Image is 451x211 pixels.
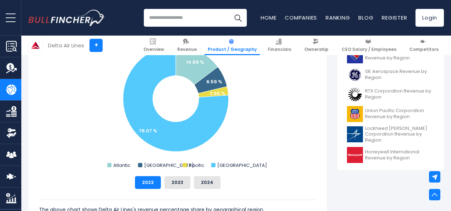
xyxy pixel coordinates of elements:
span: RTX Corporation Revenue by Region [365,88,434,100]
img: UNP logo [347,106,363,122]
img: Ownership [6,128,17,138]
span: Product / Geography [208,47,257,52]
a: Blog [358,14,373,21]
a: Ownership [301,36,332,55]
span: Lockheed [PERSON_NAME] Corporation Revenue by Region [365,126,434,144]
a: Register [382,14,407,21]
a: GE Aerospace Revenue by Region [343,65,439,85]
button: Search [229,9,247,27]
img: LMT logo [347,126,363,142]
button: 2023 [164,176,190,189]
text: 14.69 % [186,59,204,65]
button: 2024 [194,176,221,189]
span: Union Pacific Corporation Revenue by Region [365,108,434,120]
img: GE logo [347,67,363,83]
a: Southwest Airlines Co. Revenue by Region [343,46,439,65]
span: Southwest Airlines Co. Revenue by Region [365,49,434,61]
text: Atlantic [113,162,130,169]
a: Competitors [406,36,442,55]
a: Overview [140,36,167,55]
span: Honeywell International Revenue by Region [365,149,434,161]
button: 2022 [135,176,161,189]
img: DAL logo [29,38,42,52]
a: Ranking [326,14,350,21]
svg: Delta Air Lines's Revenue Share by Region [39,28,316,170]
span: Ownership [304,47,328,52]
text: Pacific [189,162,204,169]
text: [GEOGRAPHIC_DATA] [217,162,267,169]
text: 76.07 % [139,127,157,134]
a: Lockheed [PERSON_NAME] Corporation Revenue by Region [343,124,439,146]
text: 2.65 % [210,90,225,97]
a: Login [415,9,444,27]
a: RTX Corporation Revenue by Region [343,85,439,104]
a: Home [261,14,276,21]
a: Union Pacific Corporation Revenue by Region [343,104,439,124]
img: Bullfincher logo [28,10,105,26]
text: [GEOGRAPHIC_DATA] [144,162,194,169]
a: Go to homepage [28,10,105,26]
a: Companies [285,14,317,21]
span: GE Aerospace Revenue by Region [365,69,434,81]
span: Financials [268,47,291,52]
a: CEO Salary / Employees [338,36,400,55]
span: Revenue [177,47,197,52]
a: Revenue [174,36,200,55]
span: Overview [143,47,164,52]
a: Honeywell International Revenue by Region [343,145,439,165]
a: + [89,39,103,52]
img: LUV logo [347,47,363,63]
span: CEO Salary / Employees [342,47,396,52]
a: Product / Geography [205,36,260,55]
img: RTX logo [347,86,363,102]
span: Competitors [409,47,439,52]
a: Financials [265,36,294,55]
text: 6.59 % [206,78,222,85]
div: Delta Air Lines [48,41,84,49]
img: HON logo [347,147,363,163]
